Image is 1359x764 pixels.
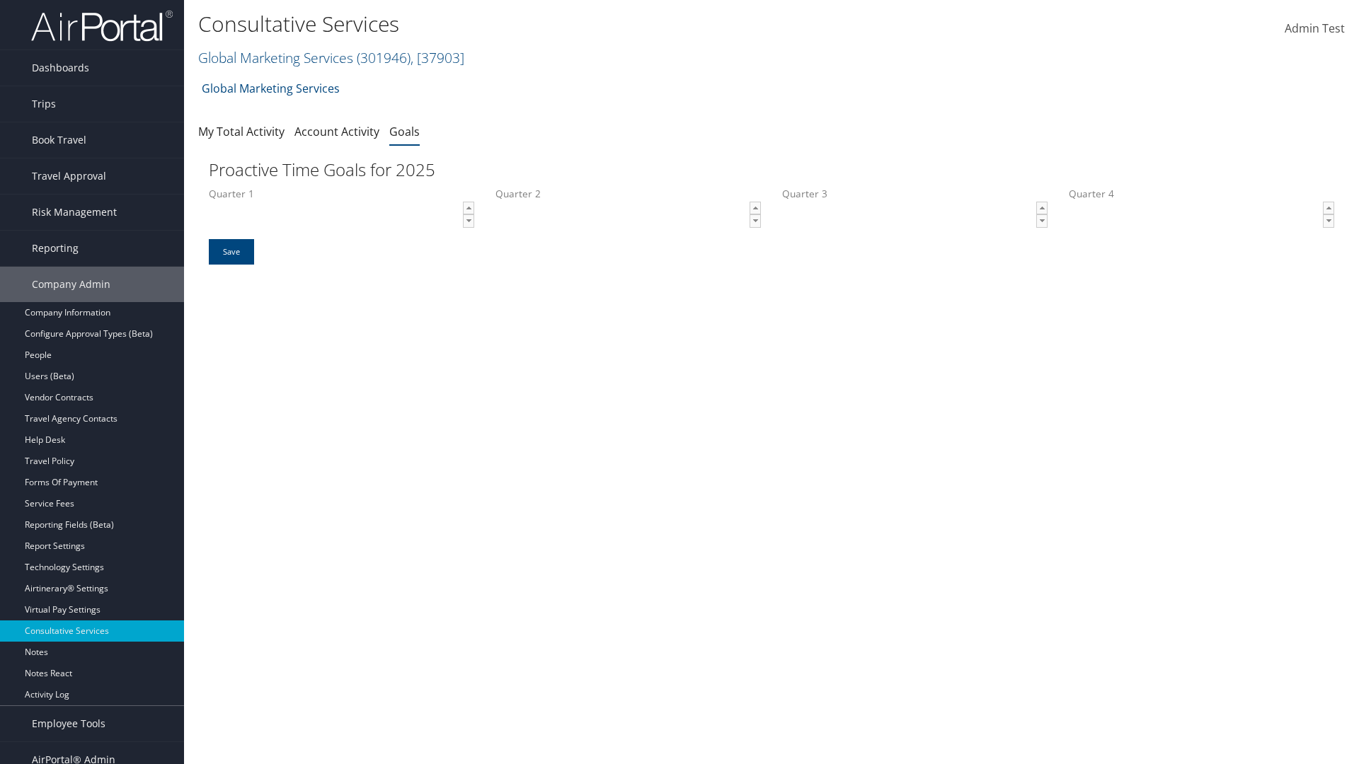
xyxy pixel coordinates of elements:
label: Quarter 3 [782,187,1048,238]
span: Travel Approval [32,158,106,194]
span: Reporting [32,231,79,266]
span: ▲ [464,202,475,214]
span: ▲ [1037,202,1048,214]
a: ▲ [1323,202,1334,215]
span: , [ 37903 ] [411,48,464,67]
a: ▲ [1036,202,1048,215]
input: Save [209,239,254,265]
a: ▲ [463,202,474,215]
a: Goals [389,124,420,139]
span: Company Admin [32,267,110,302]
span: Risk Management [32,195,117,230]
label: Quarter 2 [495,187,761,238]
span: Book Travel [32,122,86,158]
a: ▼ [1036,214,1048,228]
h1: Consultative Services [198,9,963,39]
label: Quarter 4 [1069,187,1334,238]
span: Dashboards [32,50,89,86]
a: Global Marketing Services [198,48,464,67]
a: Admin Test [1285,7,1345,51]
span: Admin Test [1285,21,1345,36]
span: ( 301946 ) [357,48,411,67]
span: Trips [32,86,56,122]
span: ▼ [464,215,475,226]
h2: Proactive Time Goals for 2025 [209,158,1334,182]
img: airportal-logo.png [31,9,173,42]
span: ▲ [1324,202,1335,214]
a: My Total Activity [198,124,285,139]
span: ▼ [1037,215,1048,226]
span: ▲ [750,202,762,214]
a: Global Marketing Services [202,74,340,103]
a: ▼ [750,214,761,228]
a: ▼ [463,214,474,228]
a: Account Activity [294,124,379,139]
a: ▲ [750,202,761,215]
span: ▼ [1324,215,1335,226]
span: Employee Tools [32,706,105,741]
a: ▼ [1323,214,1334,228]
span: ▼ [750,215,762,226]
label: Quarter 1 [209,187,474,238]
